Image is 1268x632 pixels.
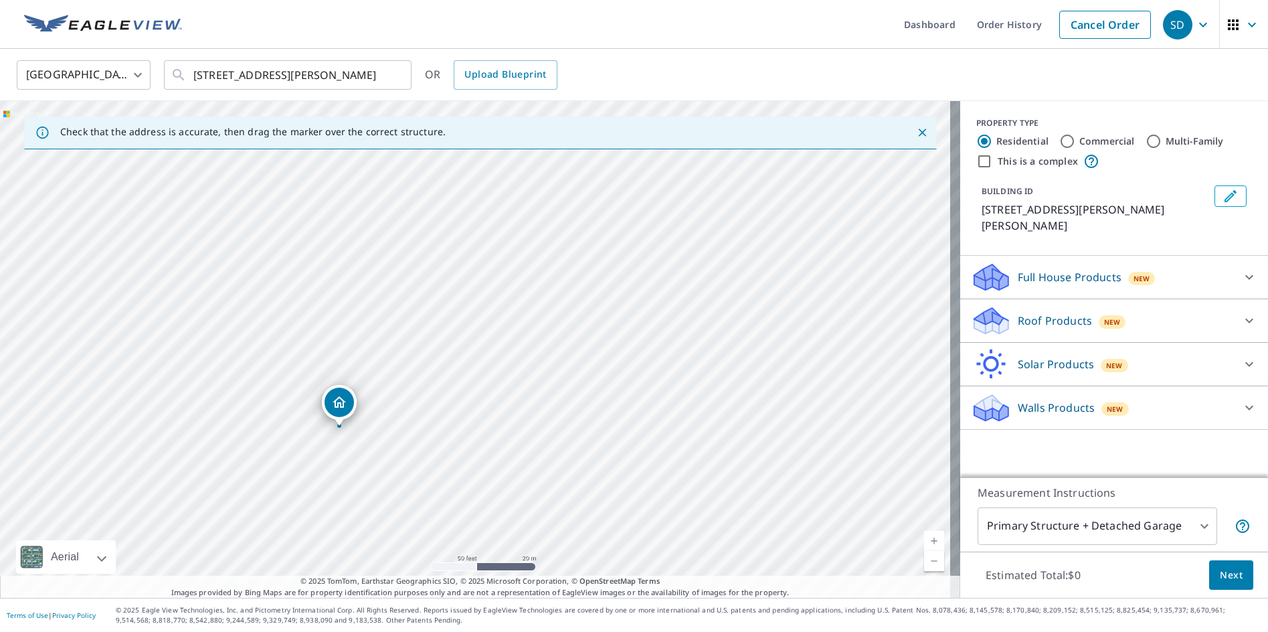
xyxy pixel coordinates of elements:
div: Dropped pin, building 1, Residential property, 2416 Alexandria Pike Anderson, IN 46012 [322,385,357,426]
a: Terms of Use [7,611,48,620]
p: Full House Products [1018,269,1121,285]
div: SD [1163,10,1192,39]
div: OR [425,60,557,90]
div: Roof ProductsNew [971,305,1257,337]
div: Full House ProductsNew [971,261,1257,293]
p: Walls Products [1018,400,1095,416]
a: Privacy Policy [52,611,96,620]
div: [GEOGRAPHIC_DATA] [17,56,151,94]
a: Cancel Order [1059,11,1151,39]
span: Next [1220,567,1243,584]
label: Residential [996,135,1049,148]
p: Estimated Total: $0 [975,560,1091,590]
button: Edit building 1 [1214,185,1247,207]
div: Aerial [47,540,83,574]
div: Solar ProductsNew [971,348,1257,380]
span: New [1104,317,1121,327]
span: New [1107,404,1123,414]
label: This is a complex [998,155,1078,168]
button: Close [913,124,931,141]
div: Aerial [16,540,116,574]
label: Multi-Family [1166,135,1224,148]
a: Current Level 19, Zoom In [924,531,944,551]
a: Current Level 19, Zoom Out [924,551,944,571]
a: OpenStreetMap [579,576,636,586]
div: PROPERTY TYPE [976,117,1252,129]
span: Your report will include the primary structure and a detached garage if one exists. [1235,518,1251,534]
span: New [1134,273,1150,284]
input: Search by address or latitude-longitude [193,56,384,94]
img: EV Logo [24,15,182,35]
span: New [1106,360,1123,371]
p: [STREET_ADDRESS][PERSON_NAME][PERSON_NAME] [982,202,1209,234]
p: Check that the address is accurate, then drag the marker over the correct structure. [60,126,446,138]
p: | [7,611,96,619]
span: Upload Blueprint [464,66,546,83]
p: BUILDING ID [982,185,1033,197]
a: Upload Blueprint [454,60,557,90]
div: Walls ProductsNew [971,392,1257,424]
label: Commercial [1079,135,1135,148]
p: © 2025 Eagle View Technologies, Inc. and Pictometry International Corp. All Rights Reserved. Repo... [116,605,1261,625]
span: © 2025 TomTom, Earthstar Geographics SIO, © 2025 Microsoft Corporation, © [300,576,660,587]
a: Terms [638,576,660,586]
div: Primary Structure + Detached Garage [978,507,1217,545]
p: Roof Products [1018,313,1092,329]
p: Solar Products [1018,356,1094,372]
p: Measurement Instructions [978,485,1251,501]
button: Next [1209,560,1253,590]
